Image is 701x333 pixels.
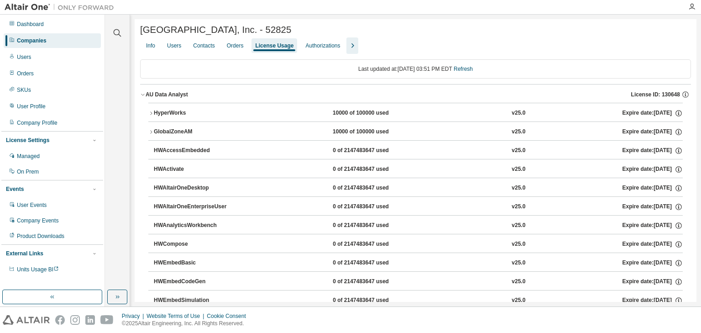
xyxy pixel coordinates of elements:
div: 0 of 2147483647 used [333,259,415,267]
div: Authorizations [305,42,340,49]
div: Companies [17,37,47,44]
div: Company Profile [17,119,58,127]
div: User Events [17,201,47,209]
div: SKUs [17,86,31,94]
div: Last updated at: [DATE] 03:51 PM EDT [140,59,691,79]
div: 0 of 2147483647 used [333,278,415,286]
div: 0 of 2147483647 used [333,184,415,192]
div: Dashboard [17,21,44,28]
div: HWAccessEmbedded [154,147,236,155]
span: Units Usage BI [17,266,59,273]
div: 0 of 2147483647 used [333,165,415,174]
div: Managed [17,153,40,160]
img: facebook.svg [55,315,65,325]
div: v25.0 [512,128,525,136]
div: Expire date: [DATE] [623,109,683,117]
div: License Settings [6,137,49,144]
div: HWEmbedBasic [154,259,236,267]
div: Expire date: [DATE] [623,184,683,192]
div: Users [17,53,31,61]
div: Expire date: [DATE] [623,240,683,248]
button: HWEmbedSimulation0 of 2147483647 usedv25.0Expire date:[DATE] [154,291,683,311]
span: License ID: 130648 [631,91,680,98]
div: Cookie Consent [207,312,251,320]
div: v25.0 [512,147,525,155]
div: License Usage [255,42,293,49]
div: Expire date: [DATE] [623,128,683,136]
div: HyperWorks [154,109,236,117]
div: HWActivate [154,165,236,174]
button: HWEmbedCodeGen0 of 2147483647 usedv25.0Expire date:[DATE] [154,272,683,292]
div: Info [146,42,155,49]
div: Contacts [193,42,214,49]
div: HWAltairOneDesktop [154,184,236,192]
div: v25.0 [512,259,525,267]
div: Privacy [122,312,146,320]
img: Altair One [5,3,119,12]
div: User Profile [17,103,46,110]
div: 0 of 2147483647 used [333,147,415,155]
div: v25.0 [512,109,525,117]
div: Expire date: [DATE] [623,259,683,267]
div: 0 of 2147483647 used [333,222,415,230]
div: Expire date: [DATE] [623,278,683,286]
button: HyperWorks10000 of 100000 usedv25.0Expire date:[DATE] [148,103,683,123]
button: HWEmbedBasic0 of 2147483647 usedv25.0Expire date:[DATE] [154,253,683,273]
img: linkedin.svg [85,315,95,325]
div: AU Data Analyst [146,91,188,98]
div: HWEmbedSimulation [154,296,236,305]
a: Refresh [454,66,473,72]
div: 0 of 2147483647 used [333,203,415,211]
div: External Links [6,250,43,257]
div: Website Terms of Use [146,312,207,320]
div: Events [6,185,24,193]
div: Orders [227,42,244,49]
div: v25.0 [512,240,525,248]
div: v25.0 [512,184,525,192]
span: [GEOGRAPHIC_DATA], Inc. - 52825 [140,25,291,35]
div: Orders [17,70,34,77]
div: Product Downloads [17,233,64,240]
img: instagram.svg [70,315,80,325]
div: Company Events [17,217,58,224]
div: Expire date: [DATE] [623,147,683,155]
button: HWAltairOneDesktop0 of 2147483647 usedv25.0Expire date:[DATE] [154,178,683,198]
button: AU Data AnalystLicense ID: 130648 [140,85,691,105]
div: Expire date: [DATE] [623,296,683,305]
div: 0 of 2147483647 used [333,296,415,305]
div: v25.0 [512,165,525,174]
div: v25.0 [512,278,525,286]
div: HWCompose [154,240,236,248]
div: HWEmbedCodeGen [154,278,236,286]
div: 10000 of 100000 used [333,128,415,136]
div: On Prem [17,168,39,175]
div: GlobalZoneAM [154,128,236,136]
img: youtube.svg [100,315,114,325]
button: HWAltairOneEnterpriseUser0 of 2147483647 usedv25.0Expire date:[DATE] [154,197,683,217]
button: GlobalZoneAM10000 of 100000 usedv25.0Expire date:[DATE] [148,122,683,142]
div: v25.0 [512,203,525,211]
button: HWCompose0 of 2147483647 usedv25.0Expire date:[DATE] [154,234,683,254]
div: HWAnalyticsWorkbench [154,222,236,230]
button: HWAnalyticsWorkbench0 of 2147483647 usedv25.0Expire date:[DATE] [154,216,683,236]
div: Users [167,42,181,49]
div: Expire date: [DATE] [623,165,683,174]
div: Expire date: [DATE] [623,222,683,230]
div: 10000 of 100000 used [333,109,415,117]
div: Expire date: [DATE] [623,203,683,211]
div: v25.0 [512,296,525,305]
button: HWAccessEmbedded0 of 2147483647 usedv25.0Expire date:[DATE] [154,141,683,161]
img: altair_logo.svg [3,315,50,325]
p: © 2025 Altair Engineering, Inc. All Rights Reserved. [122,320,251,328]
div: HWAltairOneEnterpriseUser [154,203,236,211]
div: v25.0 [512,222,525,230]
div: 0 of 2147483647 used [333,240,415,248]
button: HWActivate0 of 2147483647 usedv25.0Expire date:[DATE] [154,159,683,180]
